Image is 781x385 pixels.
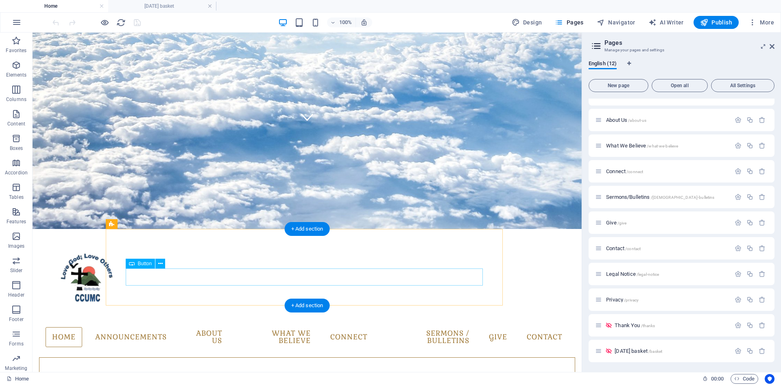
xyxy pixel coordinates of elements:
[652,79,708,92] button: Open all
[651,195,715,200] span: /[DEMOGRAPHIC_DATA]-bulletins
[765,374,774,384] button: Usercentrics
[746,296,753,303] div: Duplicate
[615,348,662,354] span: [DATE] basket
[589,59,617,70] span: English (12)
[625,246,641,251] span: /contact
[746,219,753,226] div: Duplicate
[10,145,23,152] p: Boxes
[655,83,704,88] span: Open all
[735,194,742,200] div: Settings
[648,18,684,26] span: AI Writer
[9,194,24,200] p: Tables
[604,143,731,148] div: What We Believe/what-we-believe
[628,118,646,123] span: /about-us
[641,323,655,328] span: /thanks
[606,297,639,303] span: Privacy
[589,60,774,76] div: Language Tabs
[604,220,731,225] div: Give/give
[597,18,635,26] span: Navigator
[604,117,731,123] div: About Us/about-us
[7,218,26,225] p: Features
[5,169,28,176] p: Accordion
[6,72,27,78] p: Elements
[759,142,766,149] div: Remove
[759,219,766,226] div: Remove
[552,16,587,29] button: Pages
[360,19,368,26] i: On resize automatically adjust zoom level to fit chosen device.
[694,16,739,29] button: Publish
[512,18,542,26] span: Design
[606,220,626,226] span: Click to open page
[711,374,724,384] span: 00 00
[746,194,753,200] div: Duplicate
[7,374,29,384] a: Click to cancel selection. Double-click to open Pages
[647,144,678,148] span: /what-we-believe
[604,246,731,251] div: Contact/contact
[604,46,758,54] h3: Manage your pages and settings
[637,272,659,277] span: /legal-notice
[606,245,641,251] span: Contact
[759,322,766,329] div: Remove
[6,47,26,54] p: Favorites
[735,245,742,252] div: Settings
[138,261,152,266] span: Button
[735,219,742,226] div: Settings
[746,168,753,175] div: Duplicate
[612,323,731,328] div: Thank You/thanks
[731,374,758,384] button: Code
[612,348,731,354] div: [DATE] basket/basket
[10,267,23,274] p: Slider
[606,143,678,149] span: Click to open page
[5,365,27,372] p: Marketing
[606,117,646,123] span: Click to open page
[339,18,352,27] h6: 100%
[624,298,639,302] span: /privacy
[7,121,25,127] p: Content
[592,83,645,88] span: New page
[116,18,126,27] button: reload
[108,2,216,11] h4: [DATE] basket
[8,243,25,249] p: Images
[735,348,742,354] div: Settings
[745,16,777,29] button: More
[759,245,766,252] div: Remove
[593,16,639,29] button: Navigator
[555,18,583,26] span: Pages
[735,296,742,303] div: Settings
[746,322,753,329] div: Duplicate
[746,348,753,354] div: Duplicate
[735,271,742,277] div: Settings
[8,292,24,298] p: Header
[327,18,356,27] button: 100%
[746,271,753,277] div: Duplicate
[9,341,24,347] p: Forms
[759,117,766,123] div: Remove
[759,271,766,277] div: Remove
[617,221,627,225] span: /give
[116,18,126,27] i: Reload page
[759,168,766,175] div: Remove
[746,117,753,123] div: Duplicate
[604,194,731,200] div: Sermons/Bulletins/[DEMOGRAPHIC_DATA]-bulletins
[100,18,109,27] button: Click here to leave preview mode and continue editing
[604,297,731,302] div: Privacy/privacy
[735,322,742,329] div: Settings
[746,142,753,149] div: Duplicate
[735,168,742,175] div: Settings
[645,16,687,29] button: AI Writer
[589,79,648,92] button: New page
[285,299,330,312] div: + Add section
[717,376,718,382] span: :
[748,18,774,26] span: More
[604,169,731,174] div: Connect/connect
[6,96,26,103] p: Columns
[604,271,731,277] div: Legal Notice/legal-notice
[734,374,755,384] span: Code
[606,271,659,277] span: Legal Notice
[648,349,662,354] span: /basket
[606,168,643,174] span: Click to open page
[285,222,330,236] div: + Add section
[606,194,714,200] span: Click to open page
[9,316,24,323] p: Footer
[715,83,771,88] span: All Settings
